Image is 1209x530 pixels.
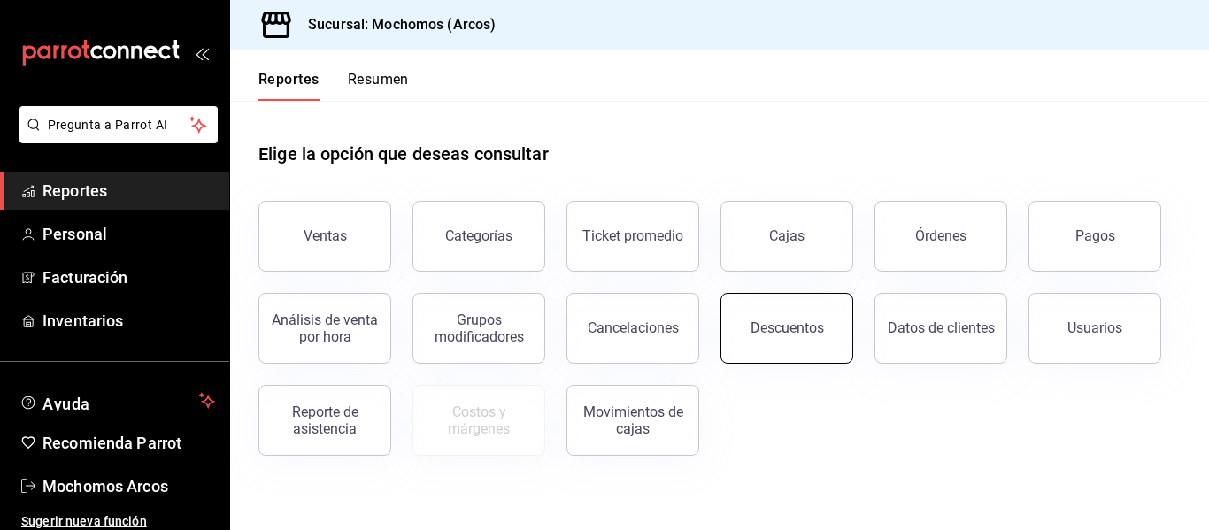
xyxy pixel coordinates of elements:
button: Resumen [348,71,409,101]
button: Movimientos de cajas [566,385,699,456]
button: open_drawer_menu [195,46,209,60]
button: Contrata inventarios para ver este reporte [412,385,545,456]
div: Cajas [769,226,805,247]
h3: Sucursal: Mochomos (Arcos) [294,14,496,35]
div: Cancelaciones [588,319,679,336]
button: Ticket promedio [566,201,699,272]
div: Descuentos [751,319,824,336]
h1: Elige la opción que deseas consultar [258,141,549,167]
div: navigation tabs [258,71,409,101]
button: Pregunta a Parrot AI [19,106,218,143]
div: Ventas [304,227,347,244]
button: Ventas [258,201,391,272]
div: Pagos [1075,227,1115,244]
div: Datos de clientes [888,319,995,336]
div: Movimientos de cajas [578,403,688,437]
div: Categorías [445,227,512,244]
a: Pregunta a Parrot AI [12,128,218,147]
span: Ayuda [42,390,192,411]
button: Descuentos [720,293,853,364]
div: Costos y márgenes [424,403,534,437]
button: Pagos [1028,201,1161,272]
div: Ticket promedio [582,227,683,244]
button: Reporte de asistencia [258,385,391,456]
div: Análisis de venta por hora [270,311,380,345]
button: Datos de clientes [874,293,1007,364]
button: Categorías [412,201,545,272]
span: Inventarios [42,309,215,333]
button: Reportes [258,71,320,101]
button: Cancelaciones [566,293,699,364]
span: Mochomos Arcos [42,474,215,498]
button: Grupos modificadores [412,293,545,364]
span: Recomienda Parrot [42,431,215,455]
button: Órdenes [874,201,1007,272]
span: Personal [42,222,215,246]
span: Facturación [42,265,215,289]
div: Reporte de asistencia [270,403,380,437]
button: Usuarios [1028,293,1161,364]
div: Órdenes [915,227,966,244]
span: Pregunta a Parrot AI [48,116,190,134]
div: Usuarios [1067,319,1122,336]
button: Análisis de venta por hora [258,293,391,364]
div: Grupos modificadores [424,311,534,345]
span: Reportes [42,179,215,203]
a: Cajas [720,201,853,272]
